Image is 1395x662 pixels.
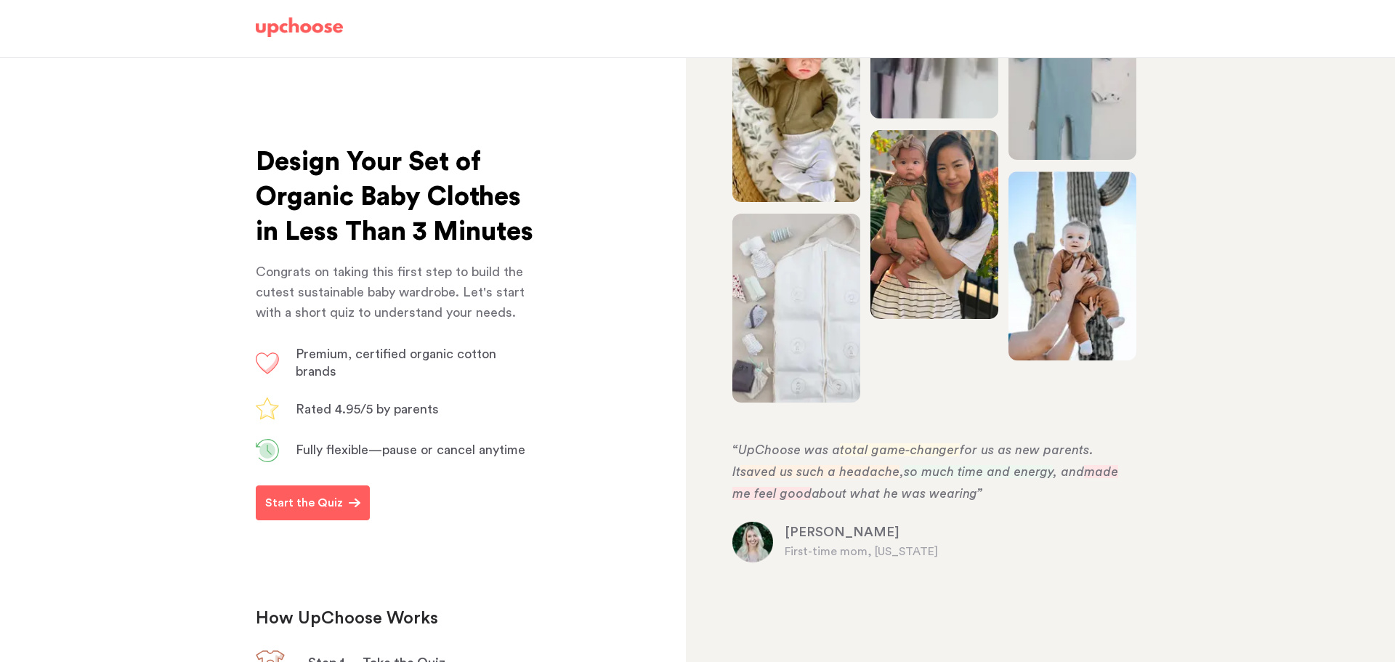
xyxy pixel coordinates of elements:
h2: How UpChoose Works [256,607,610,631]
img: UpChoose [256,17,343,38]
button: Start the Quiz [256,485,370,520]
p: Start the Quiz [265,494,343,512]
img: A mother holding her daughter in her arms in a garden, smiling at the camera [870,130,998,319]
span: Premium, certified organic cotton brands [296,347,496,378]
p: Congrats on taking this first step to build the cutest sustainable baby wardrobe. Let's start wit... [256,262,535,323]
img: Kylie U. [732,522,773,562]
span: , [899,465,904,478]
img: A mother holding her baby in her arms [732,214,860,403]
img: A woman laying down with her newborn baby and smiling [732,13,860,202]
p: First-time mom, [US_STATE] [785,543,1131,560]
img: A mother and her baby boy smiling at the cameraa [1008,171,1136,360]
span: saved us such a headache [740,465,899,478]
span: so much time and energy [904,465,1053,478]
span: , and [1053,465,1084,478]
span: Design Your Set of Organic Baby Clothes in Less Than 3 Minutes [256,149,533,245]
span: about what he was wearing” [812,487,982,500]
img: Heart [256,352,279,374]
img: Overall rating 4.9 [256,397,279,420]
a: UpChoose [256,17,343,44]
span: Rated 4.95/5 by parents [296,403,439,416]
span: “UpChoose was a [732,443,840,456]
img: Less than 5 minutes spent [256,439,279,462]
span: total game-changer [840,443,960,456]
span: Fully flexible—pause or cancel anytime [296,443,525,456]
p: [PERSON_NAME] [785,524,1131,541]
